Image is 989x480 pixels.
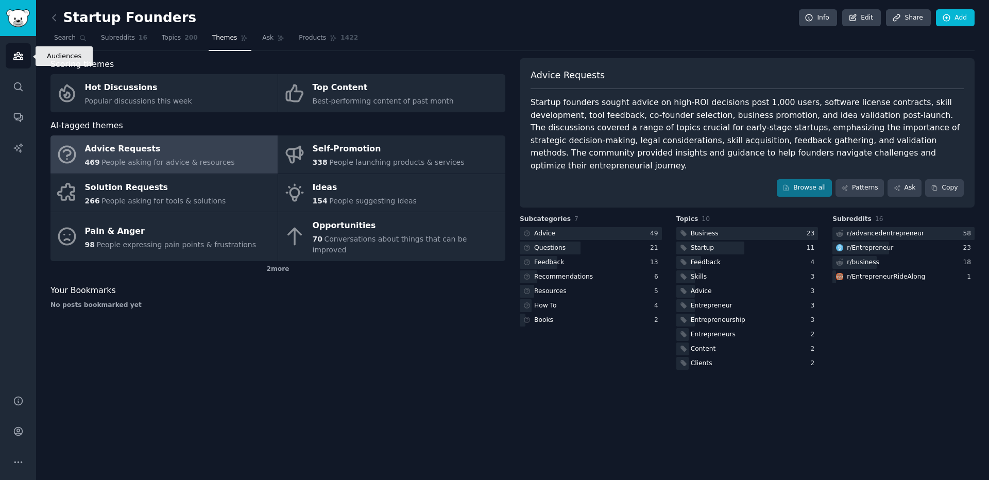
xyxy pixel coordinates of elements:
span: People suggesting ideas [329,197,417,205]
a: Add [936,9,975,27]
a: Browse all [777,179,832,197]
div: 13 [650,258,662,267]
a: How To4 [520,299,662,312]
a: Solution Requests266People asking for tools & solutions [50,174,278,212]
div: 3 [811,272,819,282]
div: Ideas [313,179,417,196]
span: 1422 [340,33,358,43]
div: How To [534,301,557,311]
div: Opportunities [313,218,500,234]
span: 338 [313,158,328,166]
div: 3 [811,287,819,296]
span: Your Bookmarks [50,284,116,297]
span: 154 [313,197,328,205]
span: Subreddits [832,215,872,224]
div: 5 [654,287,662,296]
a: Top ContentBest-performing content of past month [278,74,505,112]
span: Conversations about things that can be improved [313,235,467,254]
div: Entrepreneurship [691,316,745,325]
span: 200 [184,33,198,43]
a: Startup11 [676,242,819,254]
div: Solution Requests [85,179,226,196]
span: 70 [313,235,322,243]
a: Resources5 [520,285,662,298]
span: Subcategories [520,215,571,224]
h2: Startup Founders [50,10,196,26]
div: 2 more [50,261,505,278]
a: Entrepreneurship3 [676,314,819,327]
span: Scoring themes [50,58,114,71]
div: 4 [654,301,662,311]
div: 4 [811,258,819,267]
div: Advice [534,229,555,238]
div: r/ business [847,258,879,267]
a: Share [886,9,930,27]
div: Feedback [691,258,721,267]
a: r/advancedentrepreneur58 [832,227,975,240]
div: Clients [691,359,712,368]
div: 23 [807,229,819,238]
a: Advice Requests469People asking for advice & resources [50,135,278,174]
div: Hot Discussions [85,80,192,96]
div: Startup founders sought advice on high-ROI decisions post 1,000 users, software license contracts... [531,96,964,172]
span: AI-tagged themes [50,119,123,132]
a: Edit [842,9,881,27]
span: 98 [85,241,95,249]
div: Entrepreneur [691,301,732,311]
div: Books [534,316,553,325]
div: 58 [963,229,975,238]
a: Self-Promotion338People launching products & services [278,135,505,174]
div: Feedback [534,258,564,267]
a: Search [50,30,90,51]
a: Products1422 [295,30,362,51]
div: 23 [963,244,975,253]
a: Advice49 [520,227,662,240]
a: EntrepreneurRideAlongr/EntrepreneurRideAlong1 [832,270,975,283]
span: Popular discussions this week [85,97,192,105]
span: Advice Requests [531,69,605,82]
div: No posts bookmarked yet [50,301,505,310]
div: Questions [534,244,566,253]
div: Advice [691,287,712,296]
div: 3 [811,301,819,311]
div: Self-Promotion [313,141,465,158]
div: Resources [534,287,567,296]
span: Products [299,33,326,43]
div: r/ Entrepreneur [847,244,893,253]
a: Advice3 [676,285,819,298]
span: People asking for advice & resources [101,158,234,166]
div: Startup [691,244,714,253]
a: Hot DiscussionsPopular discussions this week [50,74,278,112]
span: Subreddits [101,33,135,43]
a: Skills3 [676,270,819,283]
span: 10 [702,215,710,222]
div: Recommendations [534,272,593,282]
a: Ask [259,30,288,51]
a: Feedback4 [676,256,819,269]
a: Recommendations6 [520,270,662,283]
a: Themes [209,30,252,51]
button: Copy [925,179,964,197]
div: 3 [811,316,819,325]
div: Business [691,229,719,238]
div: 2 [811,345,819,354]
a: r/business18 [832,256,975,269]
a: Ask [888,179,922,197]
div: 1 [967,272,975,282]
div: 2 [811,330,819,339]
a: Books2 [520,314,662,327]
img: EntrepreneurRideAlong [836,273,843,280]
span: 266 [85,197,100,205]
a: Pain & Anger98People expressing pain points & frustrations [50,212,278,261]
span: Search [54,33,76,43]
div: 21 [650,244,662,253]
span: 16 [875,215,883,222]
div: r/ EntrepreneurRideAlong [847,272,925,282]
span: 7 [574,215,578,222]
a: Ideas154People suggesting ideas [278,174,505,212]
a: Business23 [676,227,819,240]
span: Topics [676,215,698,224]
a: Clients2 [676,357,819,370]
span: Best-performing content of past month [313,97,454,105]
a: Feedback13 [520,256,662,269]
